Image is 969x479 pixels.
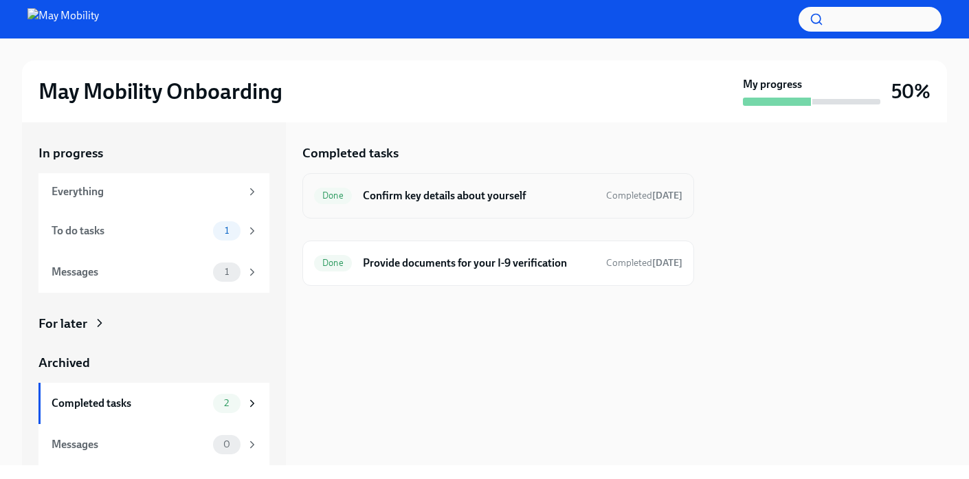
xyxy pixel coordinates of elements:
[314,252,682,274] a: DoneProvide documents for your I-9 verificationCompleted[DATE]
[38,78,282,105] h2: May Mobility Onboarding
[38,354,269,372] a: Archived
[363,188,595,203] h6: Confirm key details about yourself
[606,189,682,202] span: September 22nd, 2025 11:25
[52,265,208,280] div: Messages
[38,144,269,162] a: In progress
[38,315,269,333] a: For later
[652,190,682,201] strong: [DATE]
[38,383,269,424] a: Completed tasks2
[38,173,269,210] a: Everything
[743,77,802,92] strong: My progress
[606,190,682,201] span: Completed
[38,315,87,333] div: For later
[891,79,931,104] h3: 50%
[314,258,352,268] span: Done
[52,223,208,238] div: To do tasks
[52,184,241,199] div: Everything
[52,437,208,452] div: Messages
[216,225,237,236] span: 1
[314,190,352,201] span: Done
[652,257,682,269] strong: [DATE]
[38,210,269,252] a: To do tasks1
[363,256,595,271] h6: Provide documents for your I-9 verification
[27,8,99,30] img: May Mobility
[38,252,269,293] a: Messages1
[215,439,238,449] span: 0
[216,267,237,277] span: 1
[216,398,237,408] span: 2
[52,396,208,411] div: Completed tasks
[314,185,682,207] a: DoneConfirm key details about yourselfCompleted[DATE]
[38,424,269,465] a: Messages0
[606,257,682,269] span: Completed
[302,144,399,162] h5: Completed tasks
[606,256,682,269] span: September 22nd, 2025 11:54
